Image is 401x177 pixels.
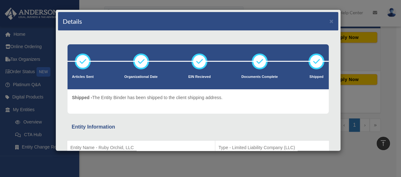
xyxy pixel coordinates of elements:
p: Type - Limited Liability Company (LLC) [218,144,326,152]
span: Shipped - [72,95,92,100]
p: Shipped [308,74,324,80]
div: Entity Information [72,123,325,131]
p: Documents Complete [241,74,278,80]
h4: Details [63,17,82,26]
p: EIN Recieved [188,74,211,80]
p: The Entity Binder has been shipped to the client shipping address. [72,94,223,102]
p: Entity Name - Ruby Orchid, LLC [70,144,212,152]
button: × [329,18,333,24]
p: Organizational Date [124,74,158,80]
p: Articles Sent [72,74,94,80]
